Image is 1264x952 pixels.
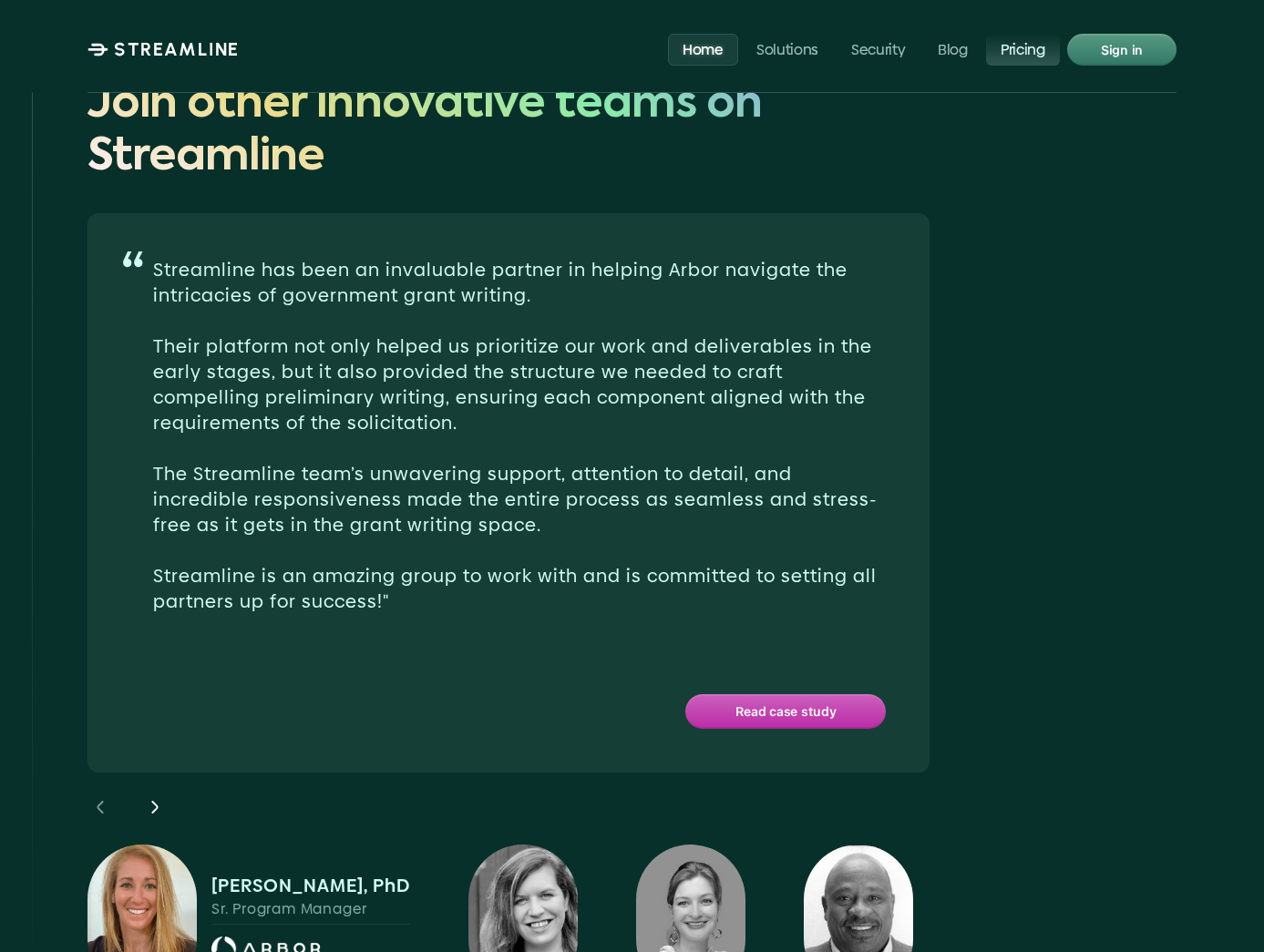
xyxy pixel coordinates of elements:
span: Join other innovative teams on Streamline [87,79,884,184]
p: Sr. Program Manager [211,900,391,917]
p: Home [683,40,724,57]
p: Blog [939,40,969,57]
a: STREAMLINE [87,38,240,60]
p: Read case study [735,700,837,723]
a: Blog [924,33,983,65]
a: Security [837,33,920,65]
a: Pricing [986,33,1060,65]
a: Home [668,33,738,65]
p: Solutions [756,40,818,57]
p: Sign in [1101,37,1143,61]
p: Pricing [1001,40,1045,57]
p: Security [851,40,905,57]
p: STREAMLINE [114,38,240,60]
p: [PERSON_NAME], PhD [211,875,410,896]
a: Read case study [685,694,886,729]
a: Sign in [1067,34,1177,66]
p: Streamline has been an invaluable partner in helping Arbor navigate the intricacies of government... [153,257,886,614]
p: “ [120,235,149,322]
